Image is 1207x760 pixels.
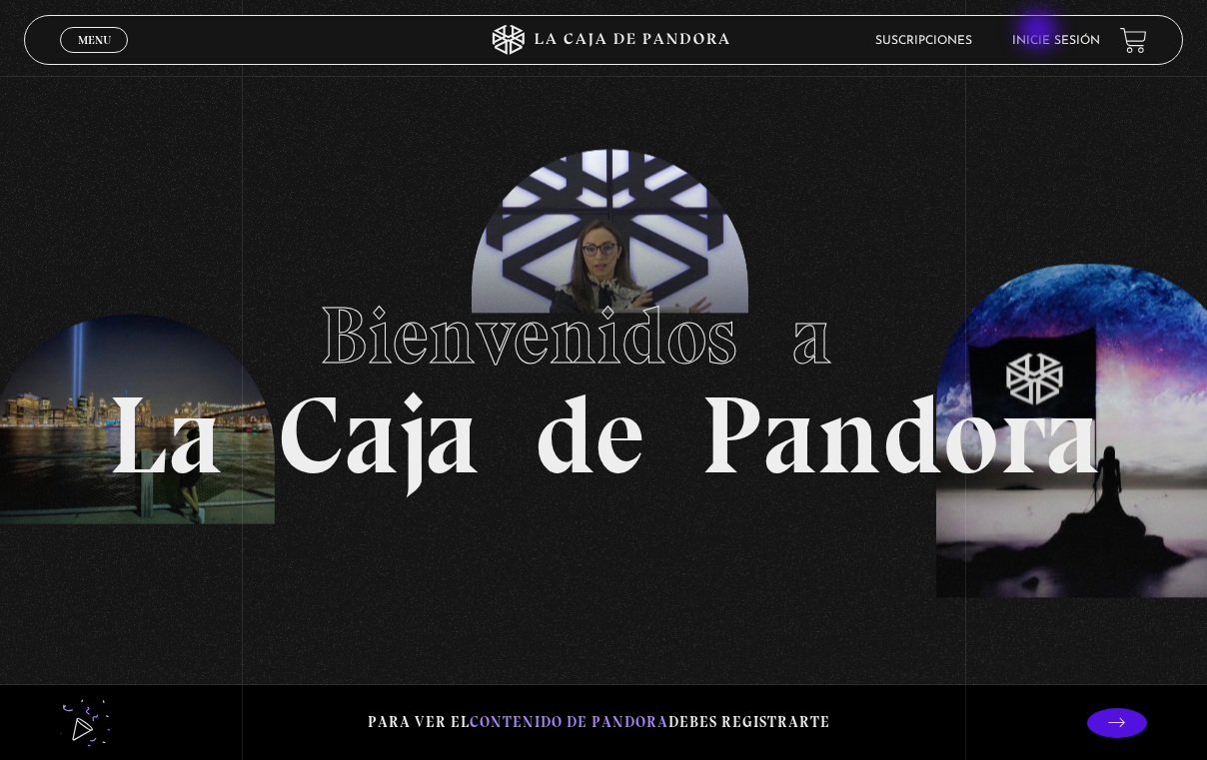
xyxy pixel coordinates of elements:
[875,35,972,47] a: Suscripciones
[1120,27,1147,54] a: View your shopping cart
[71,51,118,65] span: Cerrar
[320,288,887,383] span: Bienvenidos a
[470,713,668,731] span: contenido de Pandora
[78,34,111,46] span: Menu
[108,271,1100,490] h1: La Caja de Pandora
[1012,35,1100,47] a: Inicie sesión
[368,709,830,736] p: Para ver el debes registrarte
